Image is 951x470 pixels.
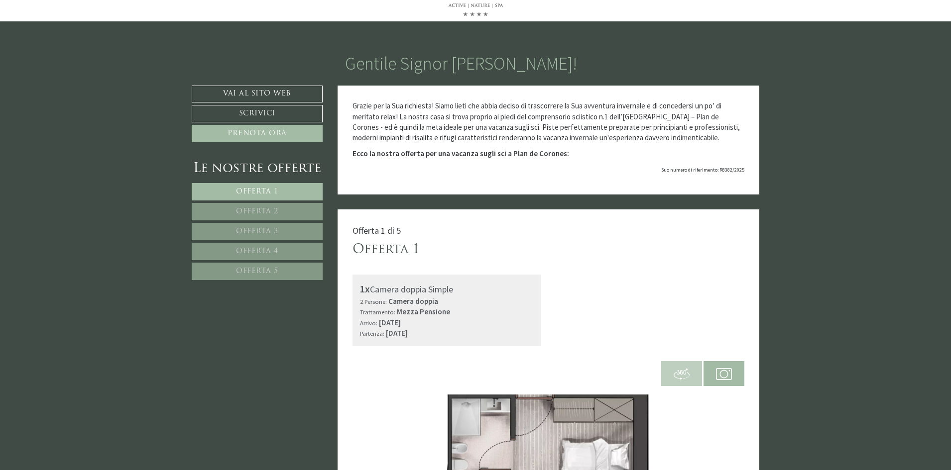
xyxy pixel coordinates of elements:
[674,366,690,382] img: 360-grad.svg
[397,307,450,316] b: Mezza Pensione
[386,328,408,338] b: [DATE]
[360,329,384,337] small: Partenza:
[192,125,323,142] a: Prenota ora
[388,296,438,306] b: Camera doppia
[192,105,323,122] a: Scrivici
[360,282,534,296] div: Camera doppia Simple
[353,241,420,259] div: Offerta 1
[236,188,278,195] span: Offerta 1
[338,262,393,280] button: Invia
[236,248,278,255] span: Offerta 4
[353,225,401,236] span: Offerta 1 di 5
[360,282,370,295] b: 1x
[661,167,744,173] span: Suo numero di riferimento: R8382/2025
[360,297,387,305] small: 2 Persone:
[7,26,137,55] div: Buon giorno, come possiamo aiutarla?
[192,160,323,178] div: Le nostre offerte
[716,366,732,382] img: camera.svg
[15,46,132,53] small: 09:21
[236,208,278,215] span: Offerta 2
[353,100,745,143] p: Grazie per la Sua richiesta! Siamo lieti che abbia deciso di trascorrere la Sua avventura inverna...
[353,149,569,158] strong: Ecco la nostra offerta per una vacanza sugli sci a Plan de Corones:
[236,268,278,275] span: Offerta 5
[360,319,377,327] small: Arrivo:
[171,7,222,23] div: mercoledì
[15,28,132,36] div: Montis – Active Nature Spa
[379,318,401,327] b: [DATE]
[192,86,323,102] a: Vai al sito web
[236,228,278,235] span: Offerta 3
[360,308,395,316] small: Trattamento:
[345,54,577,74] h1: Gentile Signor [PERSON_NAME]!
